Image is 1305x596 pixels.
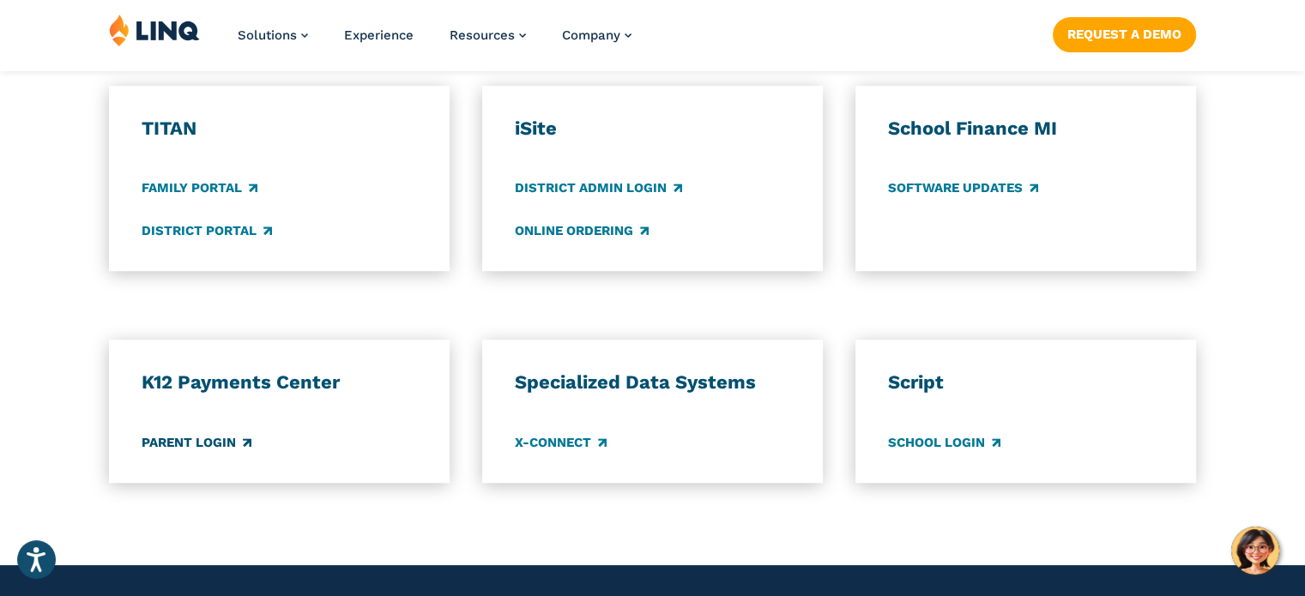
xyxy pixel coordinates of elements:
span: Company [562,27,620,43]
a: Request a Demo [1053,17,1196,51]
a: Software Updates [888,179,1038,198]
a: Experience [344,27,414,43]
a: School Login [888,433,1000,452]
h3: TITAN [142,117,417,141]
h3: K12 Payments Center [142,370,417,394]
h3: Script [888,370,1163,394]
a: Resources [450,27,526,43]
a: Parent Login [142,433,251,452]
a: Family Portal [142,179,257,198]
a: Company [562,27,631,43]
h3: School Finance MI [888,117,1163,141]
a: X-Connect [515,433,607,452]
nav: Button Navigation [1053,14,1196,51]
h3: Specialized Data Systems [515,370,790,394]
nav: Primary Navigation [238,14,631,70]
span: Solutions [238,27,297,43]
span: Resources [450,27,515,43]
img: LINQ | K‑12 Software [109,14,200,46]
h3: iSite [515,117,790,141]
a: District Admin Login [515,179,682,198]
button: Hello, have a question? Let’s chat. [1231,527,1279,575]
a: Solutions [238,27,308,43]
a: District Portal [142,221,272,240]
a: Online Ordering [515,221,649,240]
